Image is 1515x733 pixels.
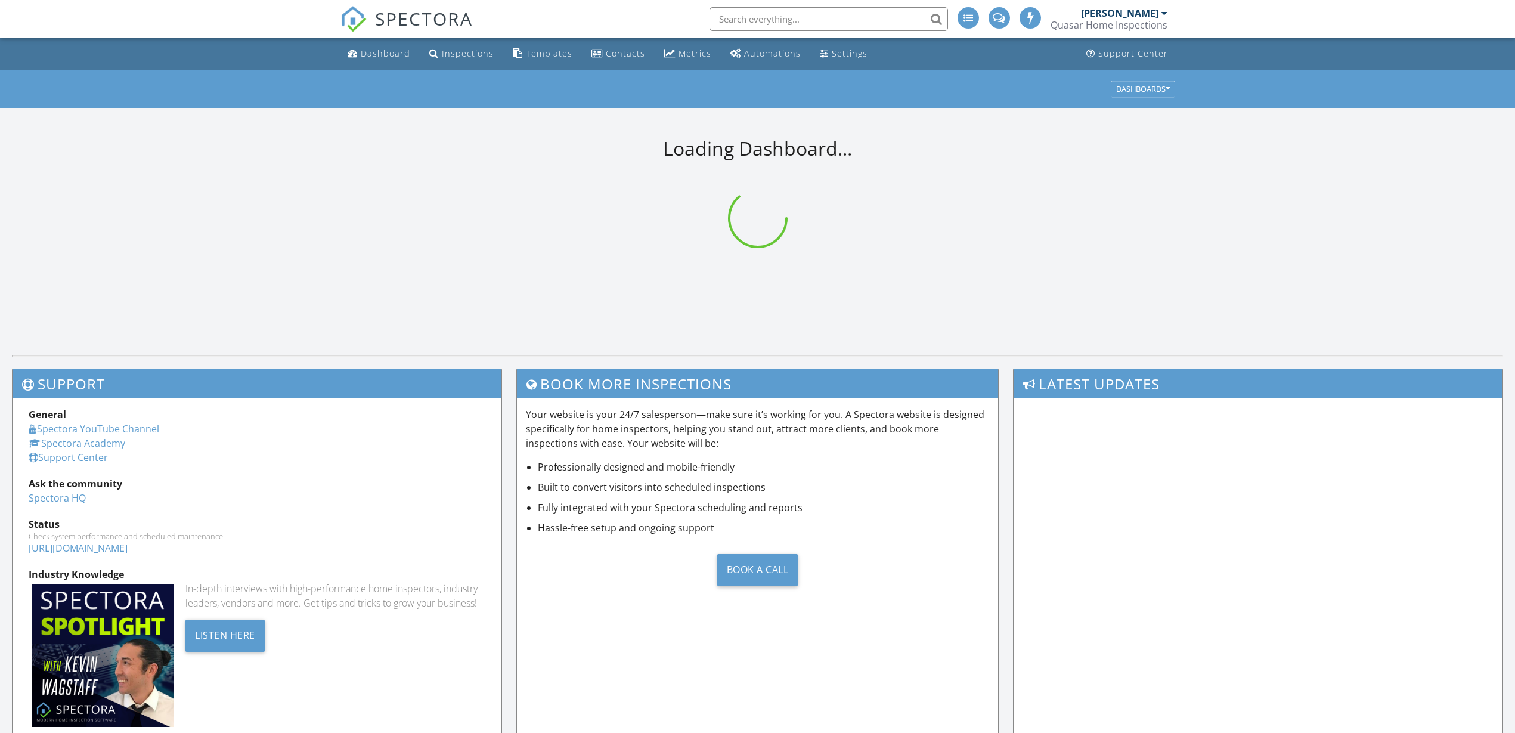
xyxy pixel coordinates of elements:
[29,567,485,582] div: Industry Knowledge
[538,480,990,494] li: Built to convert visitors into scheduled inspections
[185,582,485,610] div: In-depth interviews with high-performance home inspectors, industry leaders, vendors and more. Ge...
[29,451,108,464] a: Support Center
[361,48,410,59] div: Dashboard
[185,628,265,641] a: Listen Here
[1116,85,1170,93] div: Dashboards
[1051,19,1167,31] div: Quasar Home Inspections
[343,43,415,65] a: Dashboard
[1098,48,1168,59] div: Support Center
[526,407,990,450] p: Your website is your 24/7 salesperson—make sure it’s working for you. A Spectora website is desig...
[587,43,650,65] a: Contacts
[1111,81,1175,97] button: Dashboards
[340,6,367,32] img: The Best Home Inspection Software - Spectora
[29,422,159,435] a: Spectora YouTube Channel
[832,48,868,59] div: Settings
[442,48,494,59] div: Inspections
[29,477,485,491] div: Ask the community
[29,408,66,421] strong: General
[1081,7,1158,19] div: [PERSON_NAME]
[32,584,174,727] img: Spectoraspolightmain
[340,16,473,41] a: SPECTORA
[538,460,990,474] li: Professionally designed and mobile-friendly
[29,437,125,450] a: Spectora Academy
[185,620,265,652] div: Listen Here
[659,43,716,65] a: Metrics
[517,369,999,398] h3: Book More Inspections
[508,43,577,65] a: Templates
[679,48,711,59] div: Metrics
[29,517,485,531] div: Status
[526,48,572,59] div: Templates
[1014,369,1502,398] h3: Latest Updates
[538,521,990,535] li: Hassle-free setup and ongoing support
[815,43,872,65] a: Settings
[526,545,990,595] a: Book a Call
[710,7,948,31] input: Search everything...
[1082,43,1173,65] a: Support Center
[744,48,801,59] div: Automations
[425,43,498,65] a: Inspections
[726,43,805,65] a: Automations (Advanced)
[13,369,501,398] h3: Support
[375,6,473,31] span: SPECTORA
[29,531,485,541] div: Check system performance and scheduled maintenance.
[717,554,798,586] div: Book a Call
[29,542,128,555] a: [URL][DOMAIN_NAME]
[606,48,645,59] div: Contacts
[29,491,86,505] a: Spectora HQ
[538,500,990,515] li: Fully integrated with your Spectora scheduling and reports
